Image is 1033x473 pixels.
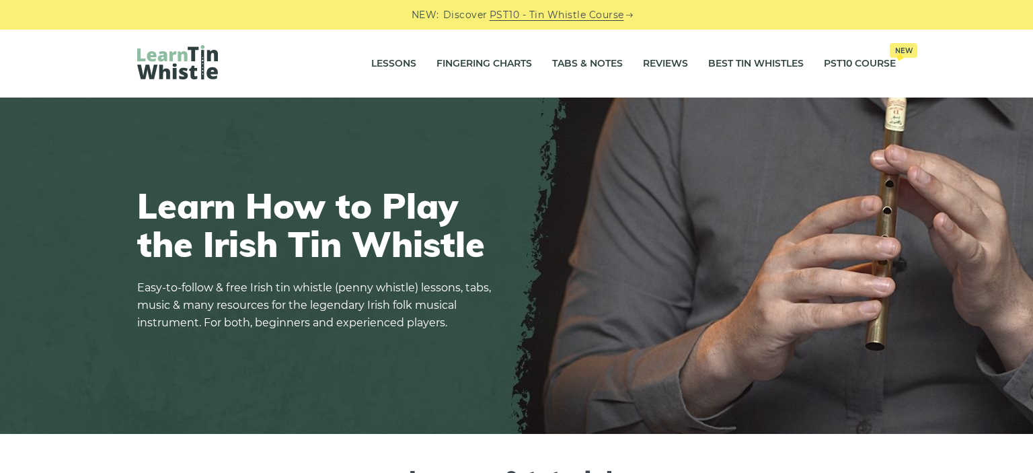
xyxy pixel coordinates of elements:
a: PST10 CourseNew [824,47,896,81]
img: LearnTinWhistle.com [137,45,218,79]
a: Lessons [371,47,416,81]
p: Easy-to-follow & free Irish tin whistle (penny whistle) lessons, tabs, music & many resources for... [137,279,500,332]
h1: Learn How to Play the Irish Tin Whistle [137,186,500,263]
a: Fingering Charts [436,47,532,81]
a: Reviews [643,47,688,81]
span: New [890,43,917,58]
a: Best Tin Whistles [708,47,804,81]
a: Tabs & Notes [552,47,623,81]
